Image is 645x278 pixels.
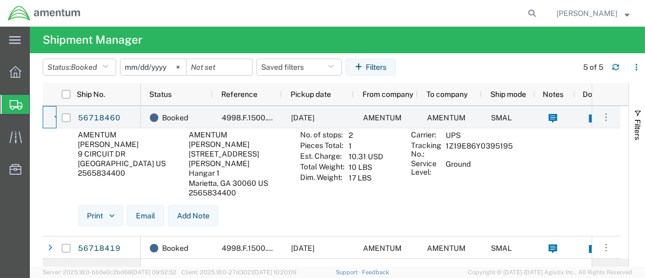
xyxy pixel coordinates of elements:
[345,141,387,151] td: 1
[222,244,333,252] span: 4998.F.1500.AA.AA.00.0000.00
[291,244,315,252] span: 09/04/2025
[491,244,512,252] span: SMAL
[345,151,387,162] td: 10.31 USD
[410,130,442,141] th: Carrier:
[77,110,121,127] a: 56718460
[78,168,172,178] div: 2565834400
[490,90,526,99] span: Ship mode
[43,269,176,275] span: Server: 2025.18.0-bb0e0c2bd68
[345,162,387,173] td: 10 LBS
[543,90,563,99] span: Notes
[557,7,617,19] span: Catherine Garza
[427,244,465,252] span: AMENTUM
[468,268,632,277] span: Copyright © [DATE]-[DATE] Agistix Inc., All Rights Reserved
[7,5,81,21] img: logo
[256,59,342,76] button: Saved filters
[345,130,387,141] td: 2
[107,211,117,220] img: dropdown
[71,63,97,71] span: Booked
[583,90,601,99] span: Docs
[336,269,362,275] a: Support
[345,59,396,76] button: Filters
[363,113,401,122] span: AMENTUM
[291,113,315,122] span: 09/04/2025
[362,90,413,99] span: From company
[187,59,252,75] input: Not set
[491,113,512,122] span: SMAL
[300,130,345,141] th: No. of stops:
[300,141,345,151] th: Pieces Total:
[78,140,172,149] div: [PERSON_NAME]
[300,173,345,183] th: Dim. Weight:
[189,130,283,140] div: AMENTUM
[363,244,401,252] span: AMENTUM
[162,237,188,259] span: Booked
[556,7,630,20] button: [PERSON_NAME]
[78,130,172,140] div: AMENTUM
[633,119,642,140] span: Filters
[120,59,186,75] input: Not set
[132,269,176,275] span: [DATE] 09:52:52
[189,168,283,178] div: Hangar 1
[168,205,219,226] button: Add Note
[181,269,296,275] span: Client: 2025.18.0-27d3021
[189,188,283,198] div: 2565834400
[427,113,465,122] span: AMENTUM
[291,90,331,99] span: Pickup date
[189,149,283,168] div: [STREET_ADDRESS][PERSON_NAME]
[78,205,123,226] button: Print
[253,269,296,275] span: [DATE] 10:20:09
[300,151,345,162] th: Est. Charge:
[221,90,257,99] span: Reference
[78,159,172,168] div: [GEOGRAPHIC_DATA] US
[300,162,345,173] th: Total Weight:
[345,173,387,183] td: 17 LBS
[410,159,442,177] th: Service Level:
[189,178,283,188] div: Marietta, GA 30060 US
[410,141,442,159] th: Tracking No.:
[442,130,529,141] td: UPS
[442,159,529,177] td: Ground
[442,141,529,159] td: 1Z19E86Y0395195173
[162,107,188,129] span: Booked
[222,113,333,122] span: 4998.F.1500.AA.AA.00.0000.00
[43,27,142,53] h4: Shipment Manager
[77,240,121,257] a: 56718419
[127,205,164,226] button: Email
[362,269,389,275] a: Feedback
[77,90,105,99] span: Ship No.
[43,59,116,76] button: Status:Booked
[426,90,467,99] span: To company
[583,62,603,73] div: 5 of 5
[78,149,172,159] div: 9 CIRCUIT DR
[149,90,172,99] span: Status
[189,140,283,149] div: [PERSON_NAME]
